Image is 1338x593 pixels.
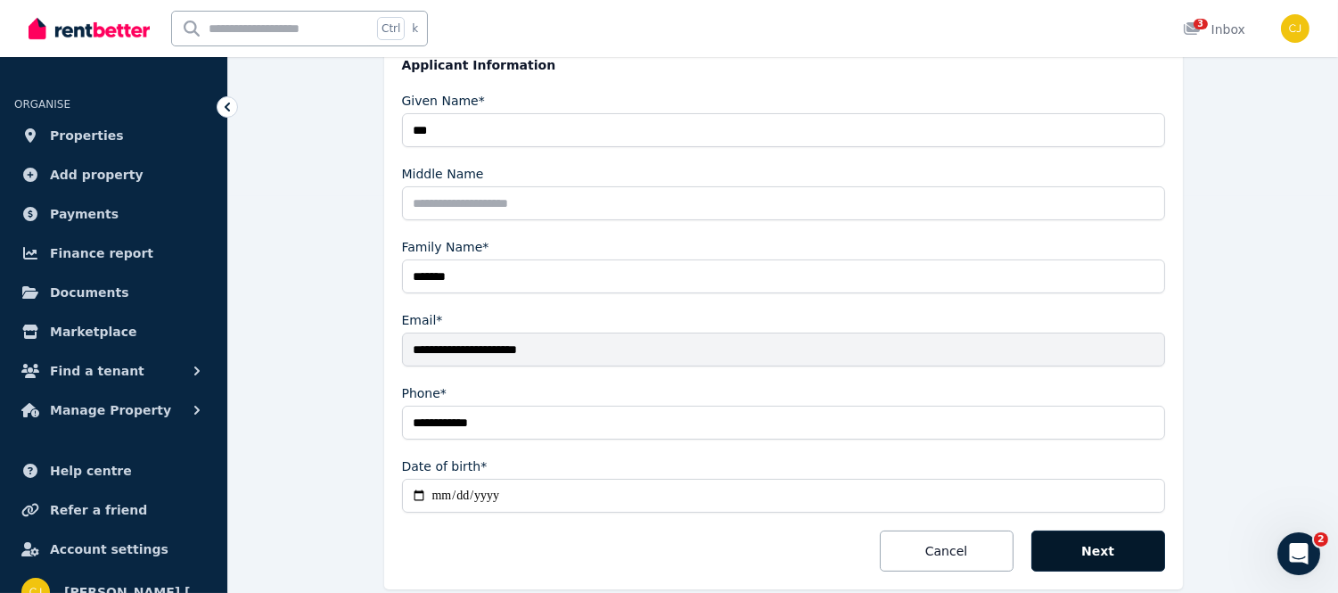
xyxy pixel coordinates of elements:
span: Properties [50,125,124,146]
label: Email* [402,311,443,329]
span: Manage Property [50,399,171,421]
span: 2 [1314,532,1328,547]
span: 3 [1194,19,1208,29]
label: Family Name* [402,238,489,256]
span: Add property [50,164,144,185]
span: Marketplace [50,321,136,342]
span: Refer a friend [50,499,147,521]
span: Documents [50,282,129,303]
span: Payments [50,203,119,225]
label: Middle Name [402,165,484,183]
img: Cameron James Peppin [1281,14,1309,43]
a: Finance report [14,235,213,271]
span: Help centre [50,460,132,482]
span: Finance report [50,243,153,264]
a: Account settings [14,531,213,567]
a: Help centre [14,453,213,489]
img: RentBetter [29,15,150,42]
button: Next [1031,531,1165,572]
legend: Applicant Information [402,56,1165,74]
a: Marketplace [14,314,213,350]
label: Given Name* [402,92,485,110]
a: Refer a friend [14,492,213,528]
a: Documents [14,275,213,310]
button: Cancel [880,531,1014,572]
button: Find a tenant [14,353,213,389]
iframe: Intercom live chat [1277,532,1320,575]
span: ORGANISE [14,98,70,111]
a: Properties [14,118,213,153]
span: Ctrl [377,17,405,40]
span: Find a tenant [50,360,144,382]
label: Phone* [402,384,447,402]
span: k [412,21,418,36]
span: Account settings [50,539,168,560]
a: Payments [14,196,213,232]
div: Inbox [1183,21,1245,38]
button: Manage Property [14,392,213,428]
label: Date of birth* [402,457,488,475]
a: Add property [14,157,213,193]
